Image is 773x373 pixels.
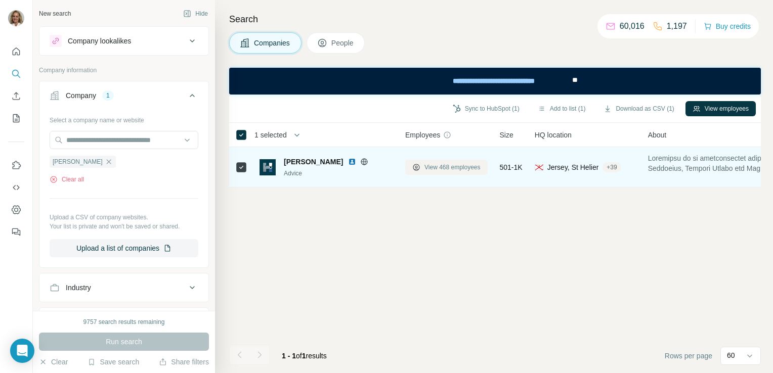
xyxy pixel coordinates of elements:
[254,130,287,140] span: 1 selected
[284,157,343,167] span: [PERSON_NAME]
[284,169,393,178] div: Advice
[39,66,209,75] p: Company information
[8,10,24,26] img: Avatar
[704,19,751,33] button: Buy credits
[8,223,24,241] button: Feedback
[50,213,198,222] p: Upload a CSV of company websites.
[727,350,735,360] p: 60
[102,91,114,100] div: 1
[39,29,208,53] button: Company lookalikes
[500,162,523,172] span: 501-1K
[446,101,527,116] button: Sync to HubSpot (1)
[603,163,621,172] div: + 39
[296,352,302,360] span: of
[405,160,488,175] button: View 468 employees
[53,157,103,166] span: [PERSON_NAME]
[8,156,24,174] button: Use Surfe on LinkedIn
[535,162,543,172] span: 🇯🇪
[8,201,24,219] button: Dashboard
[39,310,208,334] button: HQ location
[8,65,24,83] button: Search
[348,158,356,166] img: LinkedIn logo
[620,20,645,32] p: 60,016
[665,351,712,361] span: Rows per page
[50,112,198,125] div: Select a company name or website
[331,38,355,48] span: People
[500,130,513,140] span: Size
[648,130,667,140] span: About
[531,101,593,116] button: Add to list (1)
[159,357,209,367] button: Share filters
[66,90,96,101] div: Company
[50,222,198,231] p: Your list is private and won't be saved or shared.
[66,283,91,293] div: Industry
[88,357,139,367] button: Save search
[8,178,24,197] button: Use Surfe API
[68,36,131,46] div: Company lookalikes
[685,101,756,116] button: View employees
[260,159,276,175] img: Logo of Hawksford
[176,6,215,21] button: Hide
[229,68,761,95] iframe: Banner
[282,352,296,360] span: 1 - 1
[667,20,687,32] p: 1,197
[424,163,481,172] span: View 468 employees
[50,175,84,184] button: Clear all
[282,352,327,360] span: results
[547,162,599,172] span: Jersey, St Helier
[39,275,208,300] button: Industry
[39,357,68,367] button: Clear
[8,87,24,105] button: Enrich CSV
[229,12,761,26] h4: Search
[596,101,681,116] button: Download as CSV (1)
[10,339,34,363] div: Open Intercom Messenger
[302,352,306,360] span: 1
[39,83,208,112] button: Company1
[8,109,24,127] button: My lists
[83,317,165,327] div: 9757 search results remaining
[39,9,71,18] div: New search
[535,130,572,140] span: HQ location
[254,38,291,48] span: Companies
[405,130,440,140] span: Employees
[50,239,198,257] button: Upload a list of companies
[8,42,24,61] button: Quick start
